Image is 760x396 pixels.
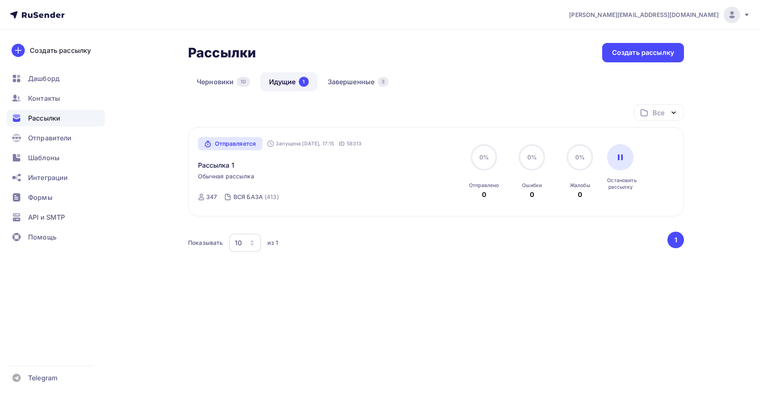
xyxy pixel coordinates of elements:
[575,154,585,161] span: 0%
[522,182,542,189] div: Ошибки
[28,192,52,202] span: Формы
[233,190,280,204] a: ВСЯ БАЗА (413)
[28,113,60,123] span: Рассылки
[570,182,590,189] div: Жалобы
[667,232,684,248] button: Go to page 1
[7,189,105,206] a: Формы
[527,154,537,161] span: 0%
[607,177,634,190] div: Остановить рассылку
[339,140,345,148] span: ID
[28,74,60,83] span: Дашборд
[198,137,263,150] a: Отправляется
[7,90,105,107] a: Контакты
[267,239,278,247] div: из 1
[7,149,105,166] a: Шаблоны
[7,110,105,126] a: Рассылки
[229,233,262,252] button: 10
[30,45,91,55] div: Создать рассылку
[206,193,217,201] div: 347
[482,190,486,199] div: 0
[28,173,68,183] span: Интеграции
[378,77,388,87] div: 3
[7,70,105,87] a: Дашборд
[198,160,234,170] a: Рассылка 1
[267,140,334,147] div: Запущена [DATE], 17:15
[28,212,65,222] span: API и SMTP
[569,11,719,19] span: [PERSON_NAME][EMAIL_ADDRESS][DOMAIN_NAME]
[188,239,223,247] div: Показывать
[319,72,398,91] a: Завершенные3
[28,93,60,103] span: Контакты
[28,133,72,143] span: Отправители
[666,232,684,248] ul: Pagination
[612,48,674,57] div: Создать рассылку
[198,172,254,180] span: Обычная рассылка
[235,238,242,248] div: 10
[264,193,279,201] div: (413)
[653,108,664,118] div: Все
[569,7,750,23] a: [PERSON_NAME][EMAIL_ADDRESS][DOMAIN_NAME]
[469,182,499,189] div: Отправлено
[188,72,259,91] a: Черновики10
[479,154,489,161] span: 0%
[530,190,534,199] div: 0
[233,193,263,201] div: ВСЯ БАЗА
[299,77,308,87] div: 1
[7,130,105,146] a: Отправители
[28,153,60,163] span: Шаблоны
[28,373,57,383] span: Telegram
[237,77,250,87] div: 10
[634,104,684,121] button: Все
[28,232,57,242] span: Помощь
[578,190,582,199] div: 0
[188,45,256,61] h2: Рассылки
[260,72,317,91] a: Идущие1
[347,140,362,148] span: 58313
